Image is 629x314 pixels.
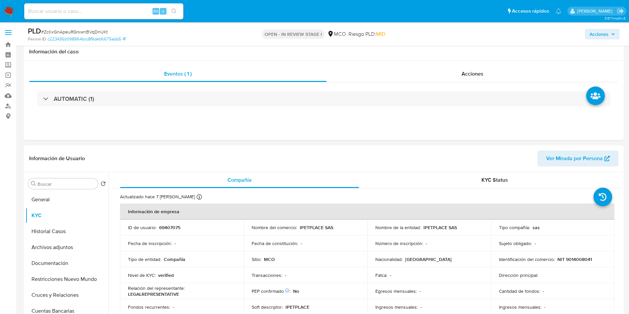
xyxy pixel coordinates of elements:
[252,304,283,310] p: Soft descriptor :
[535,240,536,246] p: -
[252,256,261,262] p: Sitio :
[348,31,385,38] span: Riesgo PLD:
[100,181,106,188] button: Volver al orden por defecto
[26,271,108,287] button: Restricciones Nuevo Mundo
[120,194,195,200] p: Actualizado hace 7 [PERSON_NAME]
[426,240,427,246] p: -
[252,272,282,278] p: Transacciones :
[24,7,183,16] input: Buscar usuario o caso...
[28,26,41,36] b: PLD
[300,224,333,230] p: IPETPLACE SAS
[128,224,157,230] p: ID de usuario :
[375,240,423,246] p: Número de inscripción :
[26,208,108,223] button: KYC
[173,304,174,310] p: -
[376,30,385,38] span: MID
[462,70,483,78] span: Acciones
[153,8,158,14] span: Alt
[167,7,181,16] button: search-icon
[499,224,530,230] p: Tipo compañía :
[285,304,309,310] p: IPETPLACE
[31,181,36,186] button: Buscar
[327,31,346,38] div: MCO
[120,204,614,220] th: Información de empresa
[512,8,549,15] span: Accesos rápidos
[264,256,275,262] p: MCO
[26,287,108,303] button: Cruces y Relaciones
[28,36,46,42] b: Person ID
[47,36,126,42] a: c223436b098964bcc8f9debfc675abb5
[405,256,452,262] p: [GEOGRAPHIC_DATA]
[375,256,403,262] p: Nacionalidad :
[419,288,421,294] p: -
[29,48,618,55] h1: Información del caso
[128,272,156,278] p: Nivel de KYC :
[533,224,540,230] p: sas
[293,288,299,294] p: No
[54,95,94,102] h3: AUTOMATIC (1)
[537,151,618,166] button: Ver Mirada por Persona
[252,240,298,246] p: Fecha de constitución :
[37,181,95,187] input: Buscar
[128,285,185,291] p: Relación del representante :
[41,29,108,35] span: # ZcKxGnApeuRGrxwnBVqDnUKt
[26,192,108,208] button: General
[585,29,620,39] button: Acciones
[499,240,532,246] p: Sujeto obligado :
[252,288,290,294] p: PEP confirmado :
[577,8,615,14] p: damian.rodriguez@mercadolibre.com
[227,176,252,184] span: Compañía
[128,240,172,246] p: Fecha de inscripción :
[26,223,108,239] button: Historial Casos
[162,8,164,14] span: s
[543,288,544,294] p: -
[590,29,608,39] span: Acciones
[375,288,417,294] p: Egresos mensuales :
[262,30,325,39] p: OPEN - IN REVIEW STAGE I
[164,70,192,78] span: Eventos ( 1 )
[164,256,185,262] p: Compañia
[128,256,161,262] p: Tipo de entidad :
[375,304,418,310] p: Ingresos mensuales :
[499,288,540,294] p: Cantidad de fondos :
[557,256,592,262] p: NIT 9014008041
[375,272,387,278] p: Fatca :
[499,304,541,310] p: Ingresos mensuales :
[481,176,508,184] span: KYC Status
[420,304,422,310] p: -
[29,155,85,162] h1: Información de Usuario
[375,224,421,230] p: Nombre de la entidad :
[617,8,624,15] a: Salir
[37,91,610,106] div: AUTOMATIC (1)
[301,240,302,246] p: -
[26,239,108,255] button: Archivos adjuntos
[26,255,108,271] button: Documentación
[390,272,391,278] p: -
[158,272,174,278] p: verified
[159,224,180,230] p: 69407075
[285,272,286,278] p: -
[128,304,170,310] p: Fondos recurrentes :
[546,151,603,166] span: Ver Mirada por Persona
[499,272,538,278] p: Dirección principal :
[499,256,555,262] p: Identificación del comercio :
[544,304,545,310] p: -
[128,291,179,297] p: LEGALREPRESENTATIVE
[252,224,297,230] p: Nombre del comercio :
[423,224,457,230] p: IPETPLACE SAS
[174,240,176,246] p: -
[556,8,561,14] a: Notificaciones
